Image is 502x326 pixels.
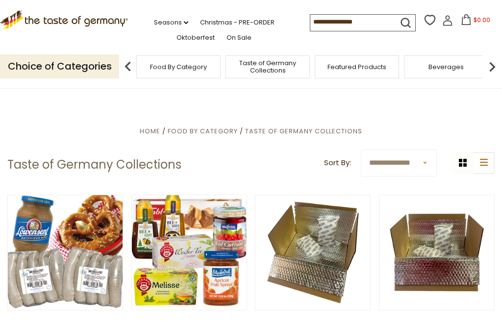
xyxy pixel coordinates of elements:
[140,126,160,136] a: Home
[379,195,494,310] img: CHOCO Packaging
[327,63,386,71] a: Featured Products
[455,14,497,29] button: $0.00
[228,59,307,74] a: Taste of Germany Collections
[255,195,370,310] img: FRAGILE Packaging
[154,17,188,28] a: Seasons
[245,126,362,136] a: Taste of Germany Collections
[150,63,207,71] a: Food By Category
[168,126,238,136] a: Food By Category
[482,57,502,76] img: next arrow
[474,16,490,24] span: $0.00
[118,57,138,76] img: previous arrow
[226,32,251,43] a: On Sale
[8,195,123,310] img: The Taste of Germany Weisswurst & Pretzel Collection
[428,63,464,71] a: Beverages
[176,32,215,43] a: Oktoberfest
[324,157,351,169] label: Sort By:
[132,195,247,310] img: The Taste of Germany Honey Jam Tea Collection, 7pc - FREE SHIPPING
[7,157,181,172] h1: Taste of Germany Collections
[200,17,275,28] a: Christmas - PRE-ORDER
